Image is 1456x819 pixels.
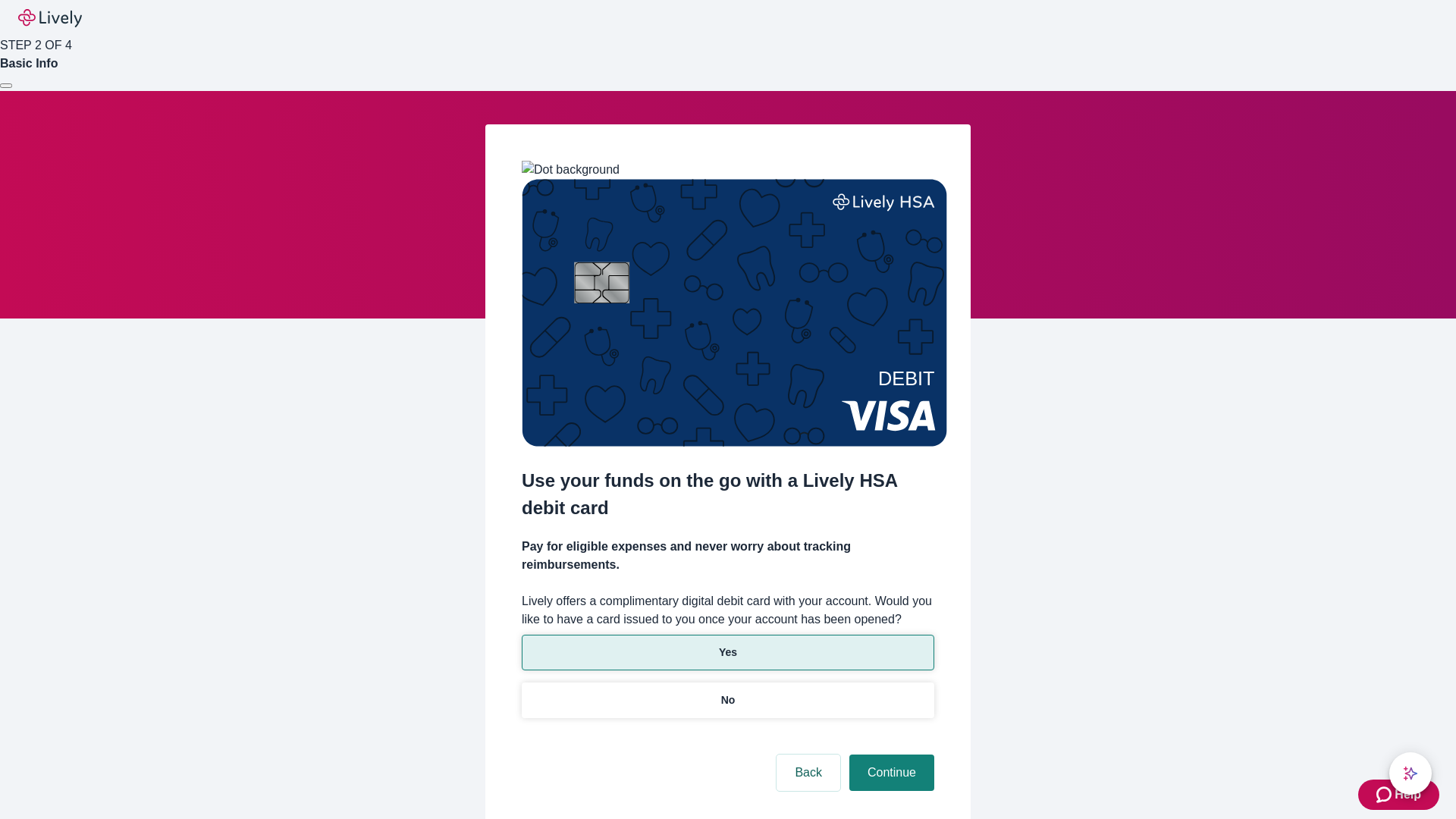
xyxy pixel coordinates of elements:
[522,161,620,179] img: Dot background
[1389,752,1432,795] button: chat
[522,682,934,718] button: No
[849,755,934,791] button: Continue
[522,467,934,522] h2: Use your funds on the go with a Lively HSA debit card
[522,179,947,447] img: Debit card
[1376,786,1395,804] svg: Zendesk support icon
[719,645,737,661] p: Yes
[777,755,840,791] button: Back
[1358,780,1439,810] button: Zendesk support iconHelp
[18,9,82,27] img: Lively
[1395,786,1421,804] span: Help
[1403,766,1418,781] svg: Lively AI Assistant
[522,592,934,629] label: Lively offers a complimentary digital debit card with your account. Would you like to have a card...
[522,538,934,574] h4: Pay for eligible expenses and never worry about tracking reimbursements.
[721,692,736,708] p: No
[522,635,934,670] button: Yes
